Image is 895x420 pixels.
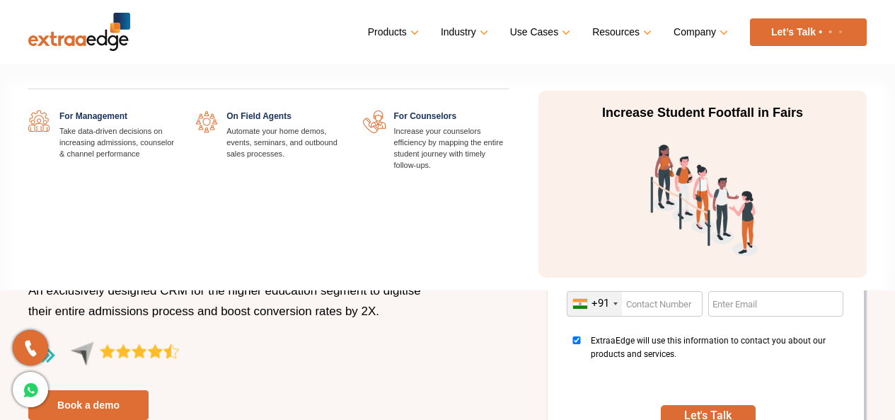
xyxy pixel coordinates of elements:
p: Increase Student Footfall in Fairs [570,105,836,122]
a: Use Cases [510,22,567,42]
input: Enter Contact Number [567,291,703,317]
div: India (भारत): +91 [567,292,622,316]
a: Resources [592,22,649,42]
div: +91 [591,297,609,310]
a: Let’s Talk [750,18,867,46]
img: aggregate-rating-by-users [28,341,179,370]
a: Industry [441,22,485,42]
a: Book a demo [28,390,149,420]
a: Products [368,22,416,42]
span: ExtraaEdge will use this information to contact you about our products and services. [591,334,839,387]
input: ExtraaEdge will use this information to contact you about our products and services. [567,336,587,344]
span: An exclusively designed CRM for the higher education segment to digitise their entire admissions ... [28,284,421,318]
input: Enter Email [708,291,844,317]
a: Company [674,22,725,42]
